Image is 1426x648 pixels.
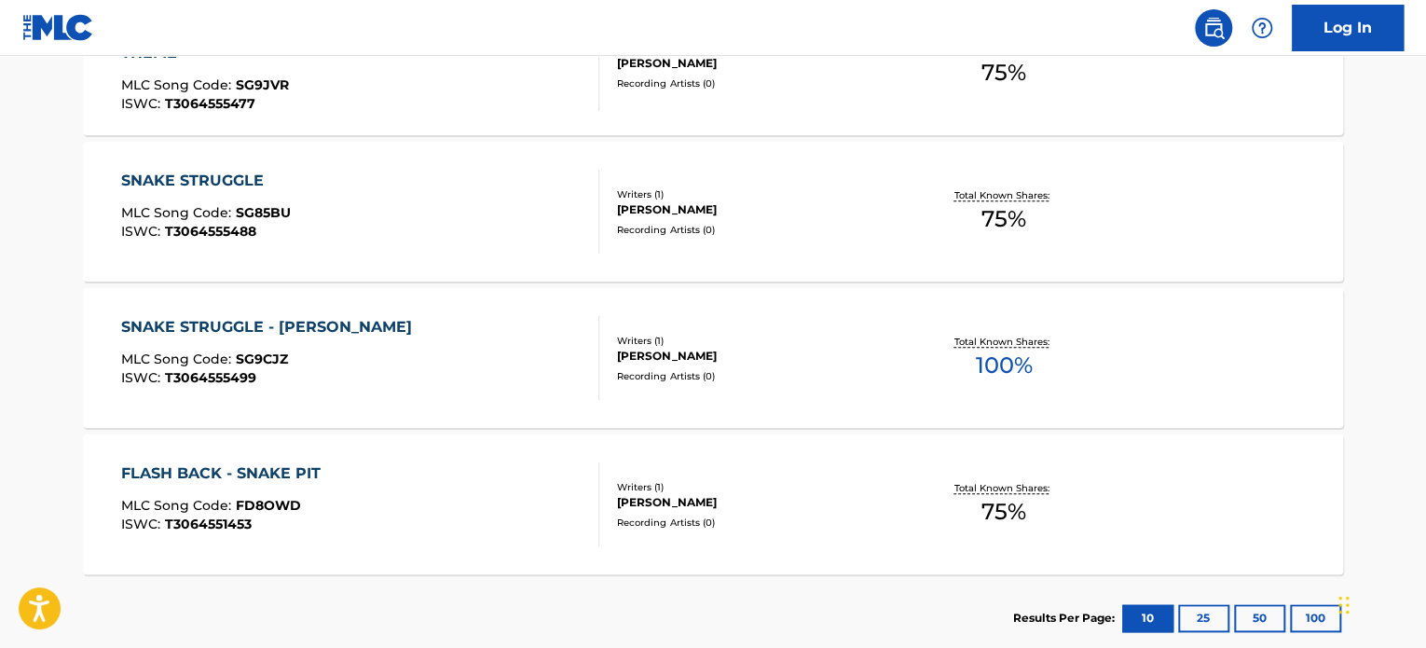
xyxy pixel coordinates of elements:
span: MLC Song Code : [121,497,236,514]
div: Writers ( 1 ) [617,480,898,494]
div: Recording Artists ( 0 ) [617,76,898,90]
div: [PERSON_NAME] [617,348,898,365]
p: Total Known Shares: [953,335,1053,349]
div: FLASH BACK - SNAKE PIT [121,462,330,485]
div: Recording Artists ( 0 ) [617,223,898,237]
img: MLC Logo [22,14,94,41]
p: Total Known Shares: [953,481,1053,495]
button: 100 [1290,604,1341,632]
span: 100 % [975,349,1032,382]
span: FD8OWD [236,497,301,514]
span: SG9JVR [236,76,289,93]
div: SNAKE STRUGGLE [121,170,291,192]
div: Recording Artists ( 0 ) [617,516,898,530]
div: Help [1243,9,1281,47]
span: 75 % [981,202,1026,236]
span: SG85BU [236,204,291,221]
div: Writers ( 1 ) [617,187,898,201]
button: 50 [1234,604,1285,632]
span: MLC Song Code : [121,76,236,93]
iframe: Chat Widget [1333,558,1426,648]
p: Results Per Page: [1013,610,1119,627]
img: help [1251,17,1273,39]
a: Log In [1292,5,1404,51]
span: SG9CJZ [236,351,288,367]
span: 75 % [981,56,1026,90]
div: SNAKE STRUGGLE - [PERSON_NAME] [121,316,421,338]
span: ISWC : [121,369,165,386]
a: FLASH BACK - SNAKE PITMLC Song Code:FD8OWDISWC:T3064551453Writers (1)[PERSON_NAME]Recording Artis... [83,434,1343,574]
span: MLC Song Code : [121,204,236,221]
div: [PERSON_NAME] [617,201,898,218]
span: T3064555499 [165,369,256,386]
div: [PERSON_NAME] [617,494,898,511]
span: T3064555477 [165,95,255,112]
button: 10 [1122,604,1173,632]
div: [PERSON_NAME] [617,55,898,72]
span: MLC Song Code : [121,351,236,367]
div: Recording Artists ( 0 ) [617,369,898,383]
a: SNAKE STRUGGLE - [PERSON_NAME]MLC Song Code:SG9CJZISWC:T3064555499Writers (1)[PERSON_NAME]Recordi... [83,288,1343,428]
a: Public Search [1195,9,1232,47]
span: ISWC : [121,223,165,240]
span: T3064551453 [165,516,252,532]
div: Writers ( 1 ) [617,334,898,348]
span: 75 % [981,495,1026,529]
span: ISWC : [121,95,165,112]
img: search [1202,17,1225,39]
a: SNAKE STRUGGLEMLC Song Code:SG85BUISWC:T3064555488Writers (1)[PERSON_NAME]Recording Artists (0)To... [83,142,1343,282]
p: Total Known Shares: [953,188,1053,202]
span: ISWC : [121,516,165,532]
span: T3064555488 [165,223,256,240]
div: Drag [1338,577,1350,633]
button: 25 [1178,604,1229,632]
